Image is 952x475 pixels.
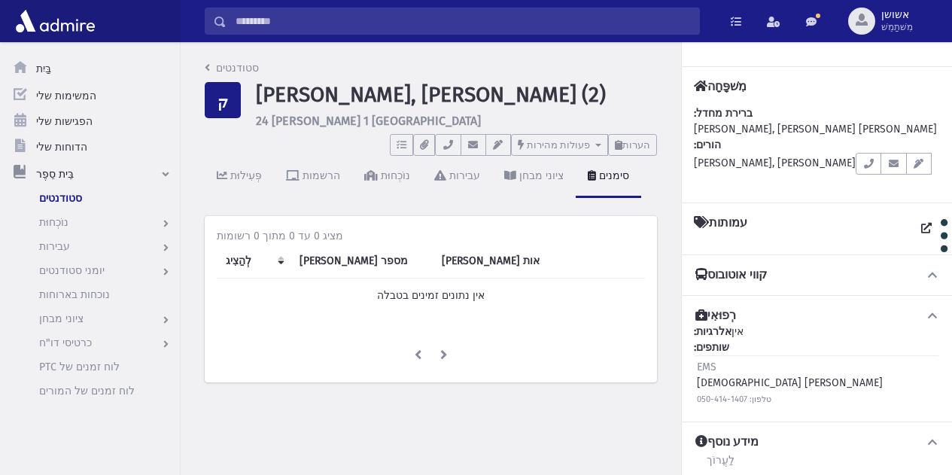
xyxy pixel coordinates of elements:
[731,325,744,338] font: אין
[492,156,576,198] a: ציוני מבחן
[608,134,657,156] button: הערות
[599,169,629,182] font: סימנים
[442,254,540,267] font: [PERSON_NAME] אות
[39,240,70,253] font: עבירות
[36,168,74,181] font: בֵּית סֵפֶר
[707,308,736,322] font: רְפוּאִי
[230,169,262,182] font: פְּעִילוּת
[39,216,68,229] font: נוֹכְחוּת
[707,453,735,466] font: לַעֲרוֹך
[709,215,747,230] font: עמותות
[274,156,352,198] a: הרשמות
[433,244,564,279] th: סימן אות
[694,434,940,450] button: מידע נוסף
[913,215,940,242] a: הצג את כל האיגודים
[36,62,51,75] font: בַּיִת
[576,156,641,198] a: סימנים
[39,312,84,325] font: ציוני מבחן
[694,123,937,135] font: [PERSON_NAME], [PERSON_NAME] [PERSON_NAME]
[12,6,99,36] img: אדמיר פרו
[694,341,729,354] font: שותפים:
[377,289,485,302] font: אין נתונים זמינים בטבלה
[217,230,343,242] font: מציג 0 עד 0 מתוך 0 רשומות
[881,8,909,21] font: אשושן
[352,156,422,198] a: נוֹכְחוּת
[217,93,228,111] font: ק
[449,169,480,182] font: עבירות
[36,90,96,102] font: המשימות שלי
[300,254,408,267] font: [PERSON_NAME] מספר
[697,361,716,373] font: EMS
[39,336,92,349] font: כרטיסי דו"ח
[39,288,110,301] font: נוכחות בארוחות
[694,107,753,120] font: ברירת מחדל:
[527,139,590,151] font: פעולות מהירות
[36,115,93,128] font: הפגישות שלי
[694,157,856,169] font: [PERSON_NAME], [PERSON_NAME]
[707,434,759,449] font: מידע נוסף
[511,134,608,156] button: פעולות מהירות
[227,8,699,35] input: לְחַפֵּשׂ
[205,60,259,82] nav: פירורי לחם
[39,192,82,205] font: סטודנטים
[694,139,721,151] font: הורים:
[39,264,105,277] font: יומני סטודנטים
[217,244,290,279] th: לְהַצִיג
[881,22,913,32] font: מִשׁתַמֵשׁ
[422,156,492,198] a: עבירות
[707,267,767,282] font: קווי אוטובוס
[39,385,135,397] font: לוח זמנים של המורים
[381,169,410,182] font: נוֹכְחוּת
[519,169,564,182] font: ציוני מבחן
[694,325,731,338] font: אלרגיות:
[205,156,274,198] a: פְּעִילוּת
[303,169,340,182] font: הרשמות
[256,82,606,107] font: [PERSON_NAME], [PERSON_NAME] (2)
[256,114,481,128] font: 24 [PERSON_NAME] 1 [GEOGRAPHIC_DATA]
[205,62,259,75] a: סטודנטים
[216,62,259,75] font: סטודנטים
[697,376,883,389] font: [DEMOGRAPHIC_DATA] [PERSON_NAME]
[226,254,251,267] font: לְהַצִיג
[694,267,940,283] button: קווי אוטובוס
[36,141,87,154] font: הדוחות שלי
[290,244,433,279] th: סימן מספר
[697,394,771,404] font: טלפון: 050-414-1407
[707,79,747,93] font: מִשׁפָּחָה
[39,361,120,373] font: לוח זמנים של PTC
[622,139,650,151] font: הערות
[694,308,940,324] button: רְפוּאִי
